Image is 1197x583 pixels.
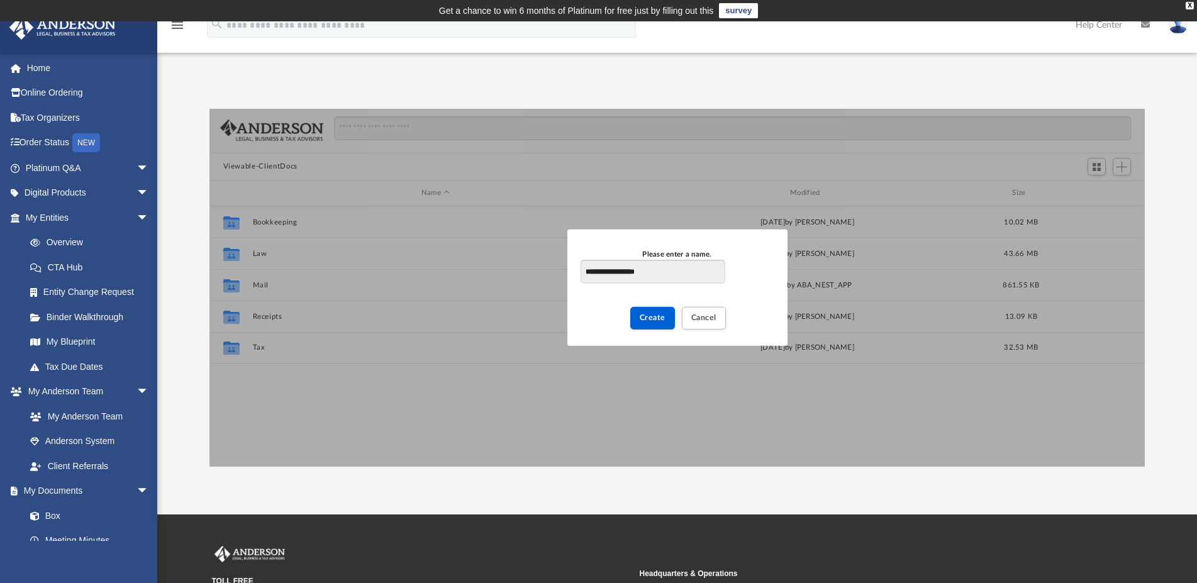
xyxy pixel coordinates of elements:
button: Create [630,307,675,329]
a: Binder Walkthrough [18,304,168,330]
a: CTA Hub [18,255,168,280]
a: Order StatusNEW [9,130,168,156]
a: Home [9,55,168,81]
a: Client Referrals [18,453,162,479]
span: arrow_drop_down [136,379,162,405]
img: User Pic [1169,16,1188,34]
div: Please enter a name. [581,249,773,260]
span: Cancel [691,314,716,321]
img: Anderson Advisors Platinum Portal [6,15,120,40]
span: arrow_drop_down [136,205,162,231]
div: New Folder [567,230,788,345]
a: My Anderson Team [18,404,155,429]
a: Tax Due Dates [18,354,168,379]
i: menu [170,18,185,33]
a: My Blueprint [18,330,162,355]
div: Get a chance to win 6 months of Platinum for free just by filling out this [439,3,714,18]
a: survey [719,3,758,18]
a: Anderson System [18,429,162,454]
span: arrow_drop_down [136,155,162,181]
a: Entity Change Request [18,280,168,305]
a: Overview [18,230,168,255]
a: My Entitiesarrow_drop_down [9,205,168,230]
div: NEW [72,133,100,152]
a: Meeting Minutes [18,528,162,553]
input: Please enter a name. [581,260,725,284]
span: Create [640,314,665,321]
button: Cancel [682,307,726,329]
small: Headquarters & Operations [640,568,1059,579]
a: Box [18,503,155,528]
a: Platinum Q&Aarrow_drop_down [9,155,168,180]
a: Online Ordering [9,81,168,106]
div: close [1186,2,1194,9]
a: My Anderson Teamarrow_drop_down [9,379,162,404]
span: arrow_drop_down [136,479,162,504]
span: arrow_drop_down [136,180,162,206]
a: Digital Productsarrow_drop_down [9,180,168,206]
i: search [210,17,224,31]
a: menu [170,24,185,33]
a: My Documentsarrow_drop_down [9,479,162,504]
a: Tax Organizers [9,105,168,130]
img: Anderson Advisors Platinum Portal [212,546,287,562]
